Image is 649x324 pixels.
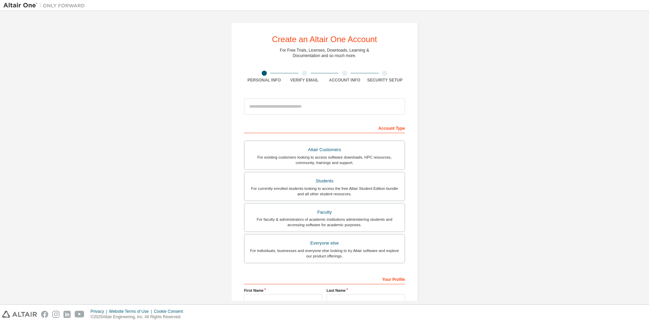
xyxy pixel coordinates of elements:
[154,309,187,314] div: Cookie Consent
[248,186,401,197] div: For currently enrolled students looking to access the free Altair Student Edition bundle and all ...
[244,288,322,293] label: First Name
[91,309,109,314] div: Privacy
[244,122,405,133] div: Account Type
[327,288,405,293] label: Last Name
[272,35,377,43] div: Create an Altair One Account
[284,77,325,83] div: Verify Email
[248,155,401,165] div: For existing customers looking to access software downloads, HPC resources, community, trainings ...
[2,311,37,318] img: altair_logo.svg
[248,176,401,186] div: Students
[244,77,284,83] div: Personal Info
[248,238,401,248] div: Everyone else
[324,77,365,83] div: Account Info
[280,48,369,58] div: For Free Trials, Licenses, Downloads, Learning & Documentation and so much more.
[3,2,88,9] img: Altair One
[91,314,187,320] p: © 2025 Altair Engineering, Inc. All Rights Reserved.
[365,77,405,83] div: Security Setup
[109,309,154,314] div: Website Terms of Use
[248,208,401,217] div: Faculty
[52,311,59,318] img: instagram.svg
[248,217,401,228] div: For faculty & administrators of academic institutions administering students and accessing softwa...
[244,273,405,284] div: Your Profile
[248,145,401,155] div: Altair Customers
[63,311,71,318] img: linkedin.svg
[41,311,48,318] img: facebook.svg
[75,311,85,318] img: youtube.svg
[248,248,401,259] div: For individuals, businesses and everyone else looking to try Altair software and explore our prod...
